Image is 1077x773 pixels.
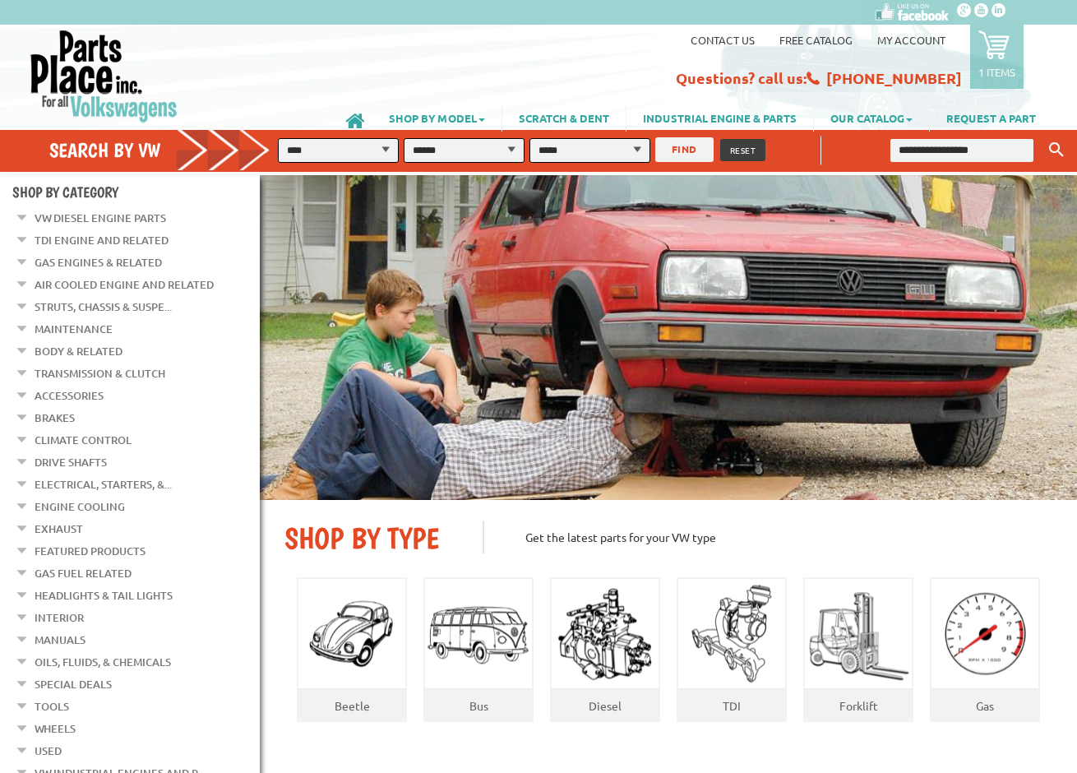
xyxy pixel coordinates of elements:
[35,340,122,362] a: Body & Related
[35,673,112,695] a: Special Deals
[35,540,146,562] a: Featured Products
[723,698,741,713] a: TDI
[35,474,172,495] a: Electrical, Starters, &...
[335,698,370,713] a: Beetle
[35,296,172,317] a: Struts, Chassis & Suspe...
[35,229,169,251] a: TDI Engine and Related
[552,585,659,684] img: Diesel
[35,718,76,739] a: Wheels
[35,252,162,273] a: Gas Engines & Related
[678,579,785,690] img: TDI
[35,562,132,584] a: Gas Fuel Related
[35,740,62,761] a: Used
[298,598,405,669] img: Beatle
[877,33,945,47] a: My Account
[35,629,86,650] a: Manuals
[655,137,714,162] button: FIND
[626,104,813,132] a: INDUSTRIAL ENGINE & PARTS
[35,585,173,606] a: Headlights & Tail Lights
[35,696,69,717] a: Tools
[469,698,488,713] a: Bus
[976,698,994,713] a: Gas
[978,65,1015,79] p: 1 items
[691,33,755,47] a: Contact us
[49,138,281,162] h4: Search by VW
[35,274,214,295] a: Air Cooled Engine and Related
[260,175,1077,500] img: First slide [900x500]
[284,521,458,556] h2: SHOP BY TYPE
[35,385,104,406] a: Accessories
[35,207,166,229] a: VW Diesel Engine Parts
[35,496,125,517] a: Engine Cooling
[35,651,171,673] a: Oils, Fluids, & Chemicals
[35,407,75,428] a: Brakes
[720,139,766,161] button: RESET
[839,698,878,713] a: Forklift
[372,104,502,132] a: SHOP BY MODEL
[12,183,260,201] h4: Shop By Category
[29,29,179,123] img: Parts Place Inc!
[779,33,853,47] a: Free Catalog
[425,603,532,666] img: Bus
[35,429,132,451] a: Climate Control
[931,590,1038,679] img: Gas
[35,607,84,628] a: Interior
[483,521,1052,553] p: Get the latest parts for your VW type
[930,104,1052,132] a: REQUEST A PART
[814,104,929,132] a: OUR CATALOG
[502,104,626,132] a: SCRATCH & DENT
[589,698,622,713] a: Diesel
[35,318,113,340] a: Maintenance
[805,582,912,685] img: Forklift
[35,451,107,473] a: Drive Shafts
[1044,137,1069,164] button: Keyword Search
[35,518,83,539] a: Exhaust
[730,144,756,156] span: RESET
[970,25,1024,89] a: 1 items
[35,363,165,384] a: Transmission & Clutch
